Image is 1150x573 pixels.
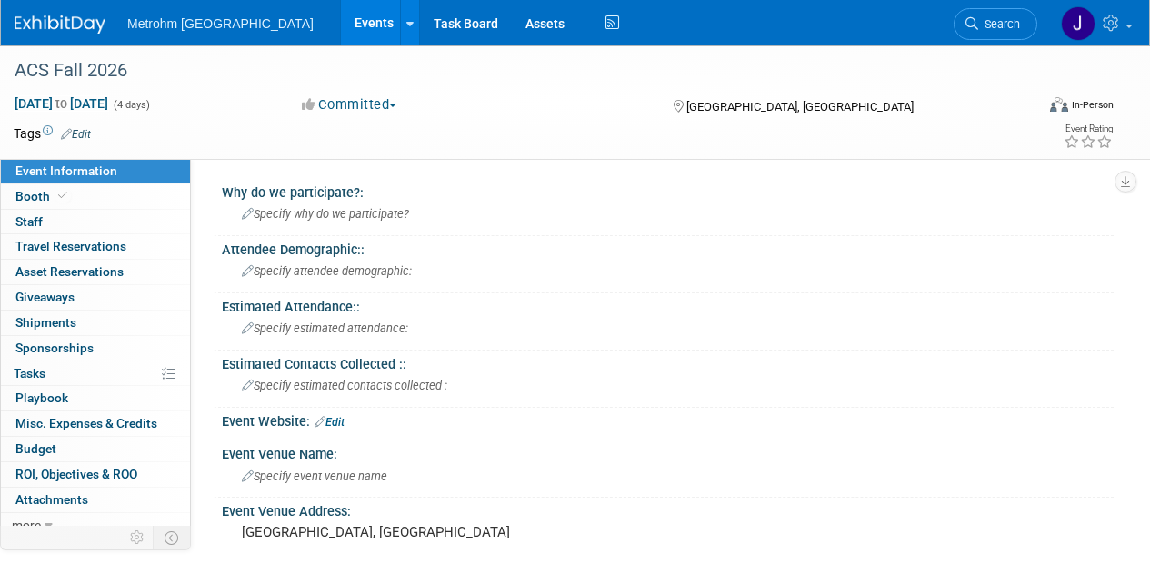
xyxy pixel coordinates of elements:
div: Why do we participate?: [222,179,1114,202]
img: Joanne Yam [1061,6,1095,41]
div: Event Website: [222,408,1114,431]
span: Staff [15,214,43,229]
button: Committed [295,95,404,114]
a: Shipments [1,311,190,335]
a: Misc. Expenses & Credits [1,411,190,436]
a: Asset Reservations [1,260,190,284]
span: Playbook [15,390,68,405]
span: Misc. Expenses & Credits [15,416,157,430]
span: Booth [15,189,71,203]
span: to [53,96,70,111]
span: Specify event venue name [242,469,387,483]
div: Event Venue Name: [222,440,1114,463]
a: Edit [61,128,91,141]
div: Estimated Attendance:: [222,293,1114,316]
img: Format-Inperson.png [1050,97,1068,112]
div: Event Rating [1064,124,1113,133]
pre: [GEOGRAPHIC_DATA], [GEOGRAPHIC_DATA] [242,524,574,540]
div: In-Person [1071,98,1114,112]
a: Attachments [1,488,190,512]
span: Tasks [14,366,45,380]
a: Staff [1,210,190,234]
a: Search [954,8,1037,40]
span: Budget [15,441,56,456]
a: Edit [315,416,345,429]
div: Attendee Demographic:: [222,236,1114,259]
img: ExhibitDay [15,15,105,34]
td: Toggle Event Tabs [154,526,191,549]
span: more [12,518,41,532]
a: Event Information [1,159,190,183]
span: Specify estimated attendance: [242,321,408,335]
a: more [1,513,190,538]
span: (4 days) [112,99,150,111]
span: Event Information [15,163,117,178]
a: Giveaways [1,285,190,310]
td: Personalize Event Tab Strip [122,526,154,549]
i: Booth reservation complete [58,191,67,201]
span: Attachments [15,492,88,507]
span: ROI, Objectives & ROO [15,467,137,481]
span: Giveaways [15,290,75,304]
div: Event Venue Address: [222,498,1114,520]
a: Travel Reservations [1,234,190,259]
a: Tasks [1,361,190,386]
span: Metrohm [GEOGRAPHIC_DATA] [127,16,314,31]
span: [DATE] [DATE] [14,95,109,112]
span: [GEOGRAPHIC_DATA], [GEOGRAPHIC_DATA] [686,100,914,114]
span: Specify attendee demographic: [242,264,412,278]
a: Sponsorships [1,336,190,361]
span: Shipments [15,315,76,330]
div: Event Format [953,94,1114,122]
span: Asset Reservations [15,264,124,279]
a: Playbook [1,386,190,410]
a: Booth [1,184,190,209]
div: ACS Fall 2026 [8,54,1020,87]
span: Sponsorships [15,341,94,355]
span: Specify estimated contacts collected : [242,379,447,392]
span: Search [978,17,1020,31]
td: Tags [14,124,91,143]
div: Estimated Contacts Collected :: [222,351,1114,373]
a: ROI, Objectives & ROO [1,462,190,487]
a: Budget [1,437,190,461]
span: Travel Reservations [15,239,126,253]
span: Specify why do we participate? [242,207,409,221]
